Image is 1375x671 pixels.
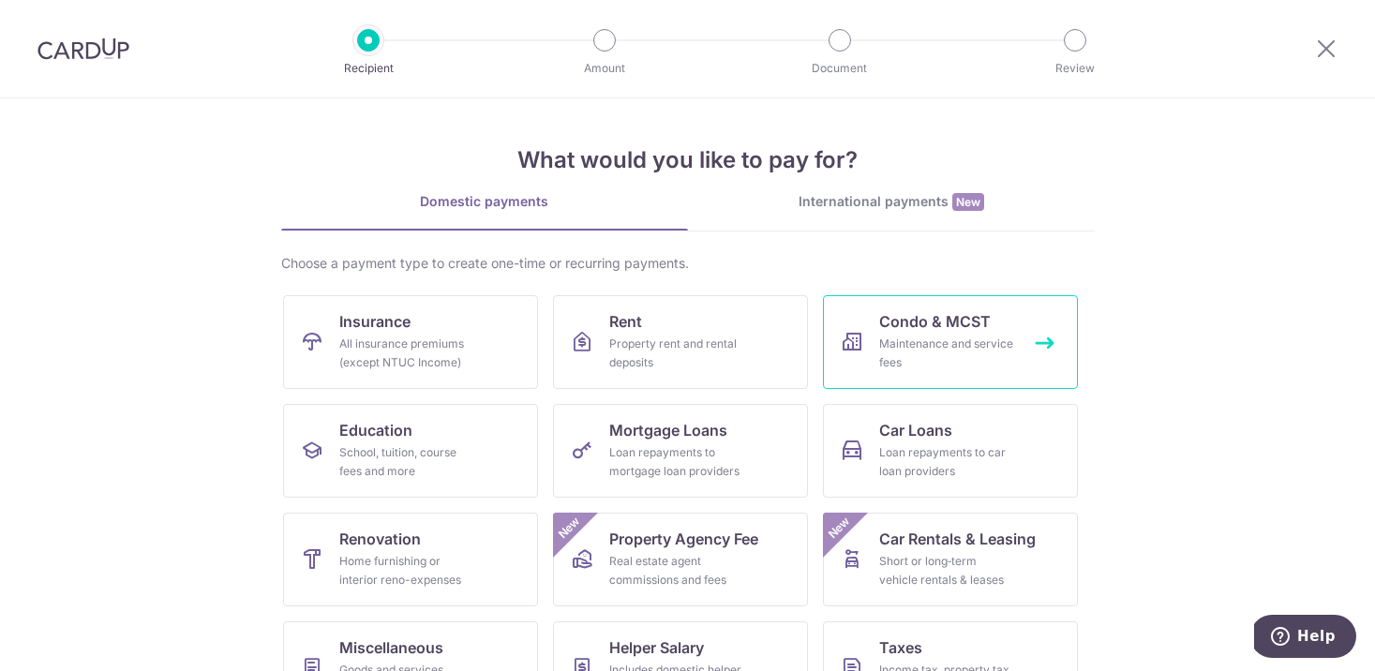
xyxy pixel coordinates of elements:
[339,528,421,550] span: Renovation
[609,528,758,550] span: Property Agency Fee
[1254,615,1356,662] iframe: Opens a widget where you can find more information
[609,310,642,333] span: Rent
[339,419,412,441] span: Education
[879,636,922,659] span: Taxes
[553,513,808,606] a: Property Agency FeeReal estate agent commissions and feesNew
[281,192,688,211] div: Domestic payments
[283,404,538,498] a: EducationSchool, tuition, course fees and more
[609,443,744,481] div: Loan repayments to mortgage loan providers
[609,552,744,589] div: Real estate agent commissions and fees
[879,335,1014,372] div: Maintenance and service fees
[283,295,538,389] a: InsuranceAll insurance premiums (except NTUC Income)
[553,295,808,389] a: RentProperty rent and rental deposits
[823,295,1078,389] a: Condo & MCSTMaintenance and service fees
[281,254,1095,273] div: Choose a payment type to create one-time or recurring payments.
[770,59,909,78] p: Document
[879,419,952,441] span: Car Loans
[535,59,674,78] p: Amount
[823,513,854,544] span: New
[1006,59,1144,78] p: Review
[879,443,1014,481] div: Loan repayments to car loan providers
[609,419,727,441] span: Mortgage Loans
[339,310,411,333] span: Insurance
[281,143,1095,177] h4: What would you like to pay for?
[609,636,704,659] span: Helper Salary
[553,404,808,498] a: Mortgage LoansLoan repayments to mortgage loan providers
[553,513,584,544] span: New
[339,443,474,481] div: School, tuition, course fees and more
[339,552,474,589] div: Home furnishing or interior reno-expenses
[823,404,1078,498] a: Car LoansLoan repayments to car loan providers
[879,310,991,333] span: Condo & MCST
[952,193,984,211] span: New
[688,192,1095,212] div: International payments
[879,552,1014,589] div: Short or long‑term vehicle rentals & leases
[609,335,744,372] div: Property rent and rental deposits
[823,513,1078,606] a: Car Rentals & LeasingShort or long‑term vehicle rentals & leasesNew
[299,59,438,78] p: Recipient
[339,636,443,659] span: Miscellaneous
[339,335,474,372] div: All insurance premiums (except NTUC Income)
[37,37,129,60] img: CardUp
[879,528,1036,550] span: Car Rentals & Leasing
[283,513,538,606] a: RenovationHome furnishing or interior reno-expenses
